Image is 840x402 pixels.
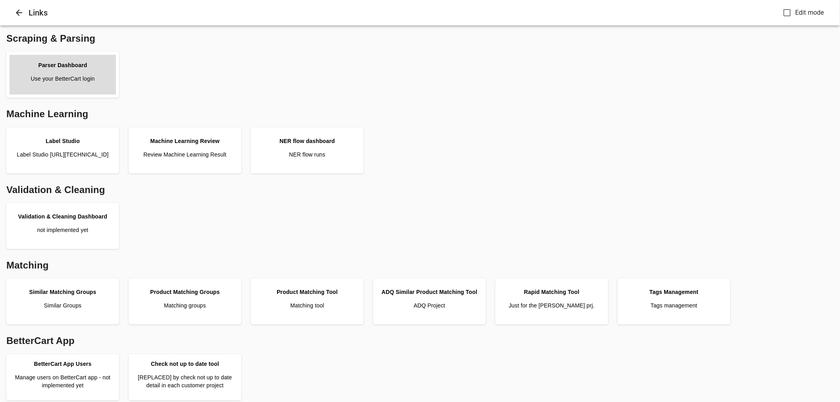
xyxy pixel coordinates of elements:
[651,301,697,309] p: Tags management
[524,288,579,296] div: Rapid Matching Tool
[254,131,360,170] a: NER flow dashboardNER flow runs
[3,29,837,48] div: Scraping & Parsing
[10,131,116,170] a: Label StudioLabel Studio [URL][TECHNICAL_ID]
[509,301,595,309] p: Just for the [PERSON_NAME] prj.
[132,373,238,389] p: [REPLACED] by check not up to date detail in each customer project
[37,226,89,234] p: not implemented yet
[151,360,219,368] div: Check not up to date tool
[132,131,238,170] a: Machine Learning ReviewReview Machine Learning Result
[17,151,108,158] p: Label Studio [URL][TECHNICAL_ID]
[164,301,206,309] p: Matching groups
[31,75,95,83] p: Use your BetterCart login
[10,55,116,95] a: Parser DashboardUse your BetterCart login
[18,213,108,220] div: Validation & Cleaning Dashboard
[46,137,80,145] div: Label Studio
[254,282,360,321] a: Product Matching ToolMatching tool
[3,255,837,275] div: Matching
[10,358,116,397] a: BetterCart App UsersManage users on BetterCart app - not implemented yet
[277,288,338,296] div: Product Matching Tool
[29,6,780,19] h6: Links
[10,206,116,246] a: Validation & Cleaning Dashboardnot implemented yet
[414,301,445,309] p: ADQ Project
[376,282,483,321] a: ADQ Similar Product Matching ToolADQ Project
[143,151,226,158] p: Review Machine Learning Result
[10,3,29,22] button: Close
[3,331,837,351] div: BetterCart App
[289,151,325,158] p: NER flow runs
[10,373,116,389] p: Manage users on BetterCart app - not implemented yet
[150,288,220,296] div: Product Matching Groups
[38,61,87,69] div: Parser Dashboard
[290,301,324,309] p: Matching tool
[34,360,92,368] div: BetterCart App Users
[29,288,96,296] div: Similar Matching Groups
[132,282,238,321] a: Product Matching GroupsMatching groups
[621,282,727,321] a: Tags ManagementTags management
[150,137,220,145] div: Machine Learning Review
[649,288,698,296] div: Tags Management
[796,8,824,17] span: Edit mode
[381,288,477,296] div: ADQ Similar Product Matching Tool
[132,358,238,397] a: Check not up to date tool[REPLACED] by check not up to date detail in each customer project
[499,282,605,321] a: Rapid Matching ToolJust for the [PERSON_NAME] prj.
[10,282,116,321] a: Similar Matching GroupsSimilar Groups
[279,137,335,145] div: NER flow dashboard
[44,301,82,309] p: Similar Groups
[3,104,837,124] div: Machine Learning
[3,180,837,200] div: Validation & Cleaning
